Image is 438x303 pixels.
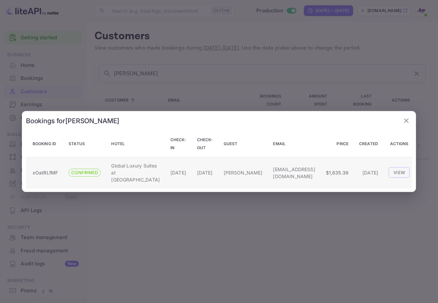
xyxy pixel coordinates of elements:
[224,169,263,176] p: [PERSON_NAME]
[389,167,410,177] button: View
[321,131,354,157] th: Price
[326,169,348,176] p: $1,635.39
[106,131,165,157] th: Hotel
[69,169,100,176] span: CONFIRMED
[192,131,218,157] th: Check-out
[218,131,268,157] th: Guest
[170,169,186,176] p: [DATE]
[359,169,378,176] p: [DATE]
[33,169,58,176] p: xOatRLfMF
[197,169,213,176] p: [DATE]
[111,162,160,183] p: Global Luxury Suites at [GEOGRAPHIC_DATA]
[383,131,416,157] th: Actions
[26,131,63,157] th: Booking ID
[63,131,106,157] th: Status
[165,131,192,157] th: Check-in
[26,117,119,125] h2: Bookings for [PERSON_NAME]
[354,131,383,157] th: Created
[273,165,315,179] p: [EMAIL_ADDRESS][DOMAIN_NAME]
[268,131,320,157] th: Email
